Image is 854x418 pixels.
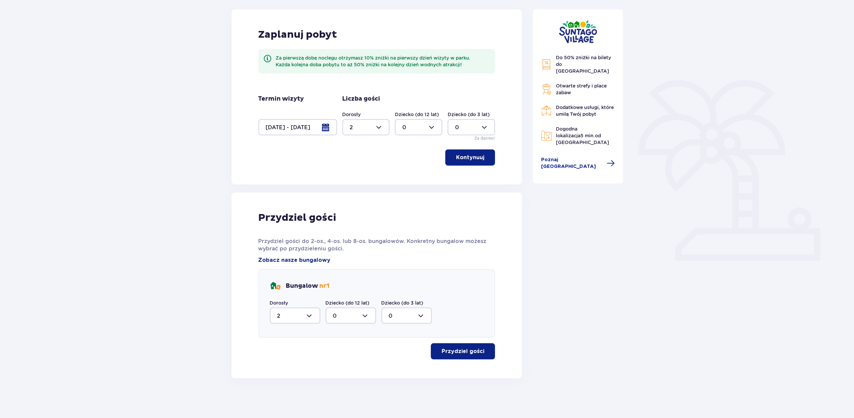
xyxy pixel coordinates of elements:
label: Dorosły [342,111,361,118]
span: 5 min. [580,133,595,138]
p: Termin wizyty [258,95,304,103]
img: Map Icon [541,130,552,141]
label: Dorosły [270,300,288,306]
a: Zobacz nasze bungalowy [258,256,331,264]
span: Dodatkowe usługi, które umilą Twój pobyt [556,105,614,117]
label: Dziecko (do 12 lat) [395,111,439,118]
button: Przydziel gości [431,343,495,359]
span: Dogodna lokalizacja od [GEOGRAPHIC_DATA] [556,126,609,145]
span: Otwarte strefy i place zabaw [556,83,607,95]
img: Discount Icon [541,59,552,70]
label: Dziecko (do 3 lat) [381,300,423,306]
img: Grill Icon [541,84,552,95]
span: nr 1 [320,282,330,290]
label: Dziecko (do 12 lat) [326,300,370,306]
p: Bungalow [286,282,330,290]
p: Przydziel gości [442,348,484,355]
p: Przydziel gości [258,211,336,224]
p: Liczba gości [342,95,380,103]
p: Kontynuuj [456,154,484,161]
img: Restaurant Icon [541,105,552,116]
img: bungalows Icon [270,281,281,291]
span: Do 50% zniżki na bilety do [GEOGRAPHIC_DATA] [556,55,611,74]
p: Za darmo! [474,135,495,141]
span: Poznaj [GEOGRAPHIC_DATA] [541,156,603,170]
a: Poznaj [GEOGRAPHIC_DATA] [541,156,615,170]
img: Suntago Village [559,20,597,43]
div: Za pierwszą dobę noclegu otrzymasz 10% zniżki na pierwszy dzień wizyty w parku. Każda kolejna dob... [276,55,490,68]
p: Zaplanuj pobyt [258,28,337,41]
label: Dziecko (do 3 lat) [448,111,490,118]
p: Przydziel gości do 2-os., 4-os. lub 8-os. bungalowów. Konkretny bungalow możesz wybrać po przydzi... [258,238,495,252]
button: Kontynuuj [445,149,495,166]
